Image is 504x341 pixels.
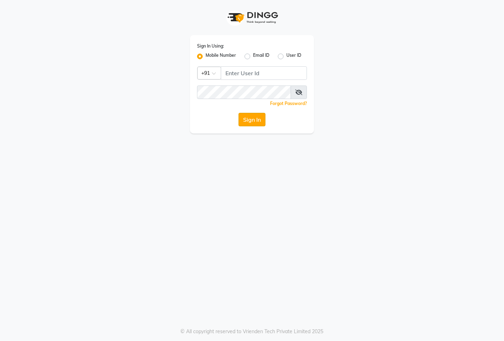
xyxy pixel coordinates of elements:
label: Mobile Number [206,52,236,61]
label: User ID [286,52,301,61]
label: Email ID [253,52,269,61]
input: Username [197,86,291,99]
a: Forgot Password? [270,101,307,106]
label: Sign In Using: [197,43,224,49]
input: Username [221,66,307,80]
button: Sign In [239,113,265,126]
img: logo1.svg [224,7,280,28]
